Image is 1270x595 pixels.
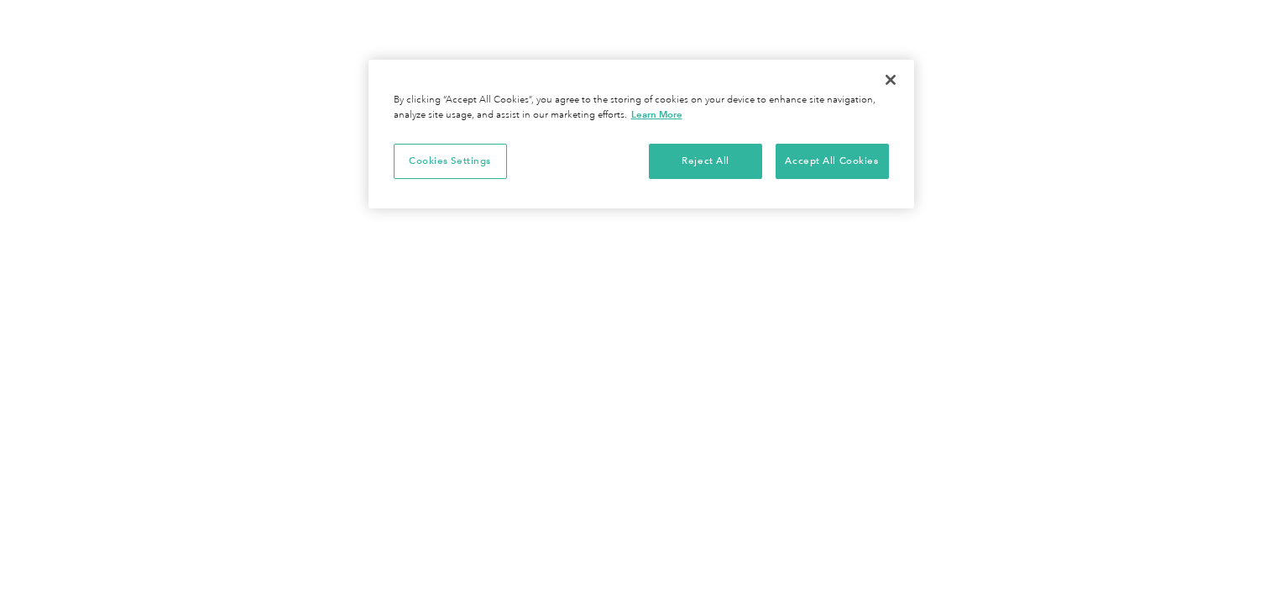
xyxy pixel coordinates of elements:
[872,61,909,98] button: Close
[649,144,762,179] button: Reject All
[394,93,889,123] div: By clicking “Accept All Cookies”, you agree to the storing of cookies on your device to enhance s...
[394,144,507,179] button: Cookies Settings
[776,144,889,179] button: Accept All Cookies
[368,60,914,208] div: Cookie banner
[631,108,682,120] a: More information about your privacy, opens in a new tab
[368,60,914,208] div: Privacy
